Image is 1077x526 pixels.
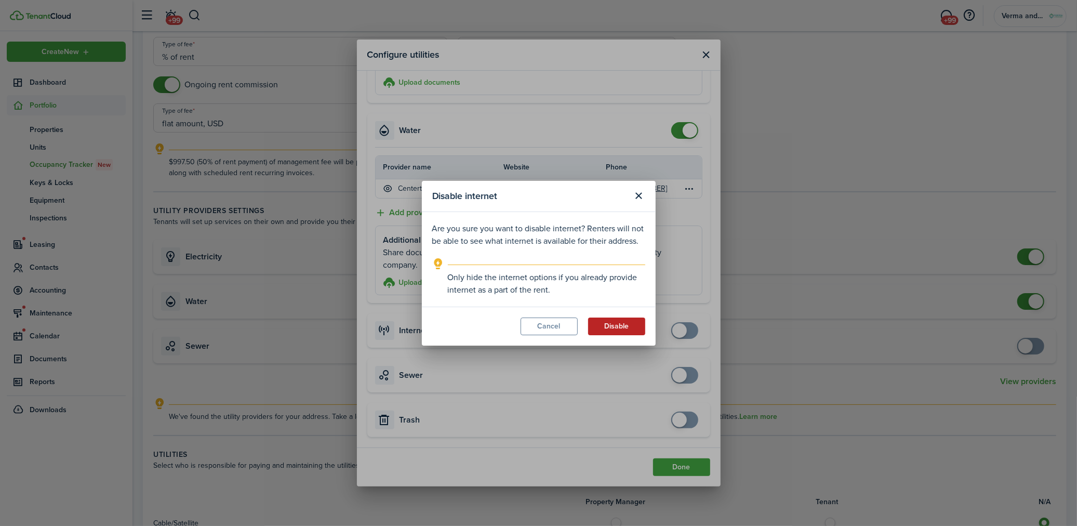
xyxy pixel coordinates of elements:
[432,222,645,247] p: Are you sure you want to disable internet? Renters will not be able to see what internet is avail...
[432,186,628,206] modal-title: Disable internet
[588,318,645,335] button: Disable
[448,271,645,296] explanation-description: Only hide the internet options if you already provide internet as a part of the rent.
[630,187,648,205] button: Close modal
[521,318,578,335] button: Cancel
[432,258,445,270] i: outline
